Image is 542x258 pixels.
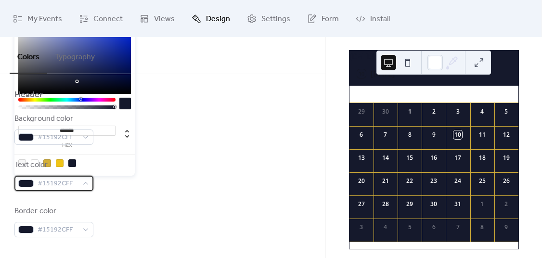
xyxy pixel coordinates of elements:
[453,130,462,139] div: 10
[478,130,487,139] div: 11
[429,107,438,116] div: 2
[453,223,462,232] div: 7
[27,12,62,26] span: My Events
[379,86,401,103] div: Tu
[502,107,511,116] div: 5
[154,12,175,26] span: Views
[429,223,438,232] div: 6
[357,130,366,139] div: 6
[357,107,366,116] div: 29
[72,4,130,33] a: Connect
[381,200,390,208] div: 28
[38,178,78,190] span: #15192CFF
[502,154,511,162] div: 19
[370,12,390,26] span: Install
[405,200,414,208] div: 29
[467,86,489,103] div: Sa
[132,4,182,33] a: Views
[478,107,487,116] div: 4
[14,206,91,217] div: Border color
[405,177,414,185] div: 22
[502,130,511,139] div: 12
[348,4,397,33] a: Install
[405,130,414,139] div: 8
[300,4,346,33] a: Form
[381,107,390,116] div: 30
[453,107,462,116] div: 3
[14,113,91,125] div: Background color
[429,130,438,139] div: 9
[38,224,78,236] span: #15192CFF
[47,37,103,73] button: Typography
[357,154,366,162] div: 13
[429,200,438,208] div: 30
[38,132,78,143] span: #15192CFF
[240,4,297,33] a: Settings
[502,200,511,208] div: 2
[10,37,47,74] button: Colors
[429,177,438,185] div: 23
[478,154,487,162] div: 18
[381,154,390,162] div: 14
[6,4,69,33] a: My Events
[357,177,366,185] div: 20
[184,4,237,33] a: Design
[322,12,339,26] span: Form
[478,223,487,232] div: 8
[453,177,462,185] div: 24
[502,177,511,185] div: 26
[478,177,487,185] div: 25
[381,177,390,185] div: 21
[261,12,290,26] span: Settings
[429,154,438,162] div: 16
[349,51,518,62] div: [DATE]
[502,223,511,232] div: 9
[381,223,390,232] div: 4
[381,130,390,139] div: 7
[357,223,366,232] div: 3
[401,86,423,103] div: We
[445,86,467,103] div: Fr
[14,159,91,171] div: Text color
[405,154,414,162] div: 15
[478,200,487,208] div: 1
[453,154,462,162] div: 17
[357,200,366,208] div: 27
[453,200,462,208] div: 31
[405,107,414,116] div: 1
[206,12,230,26] span: Design
[93,12,123,26] span: Connect
[423,86,445,103] div: Th
[405,223,414,232] div: 5
[357,86,379,103] div: Mo
[14,89,43,101] div: Header
[489,86,511,103] div: Su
